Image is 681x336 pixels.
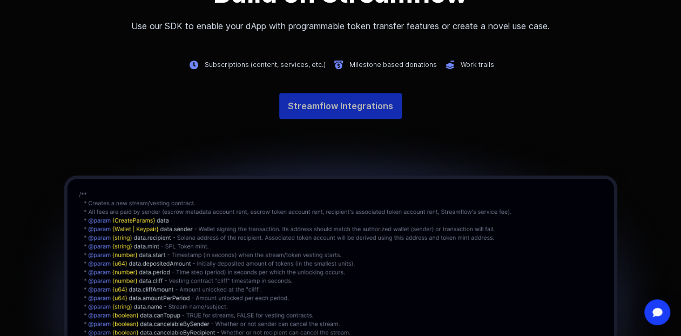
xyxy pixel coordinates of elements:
div: Open Intercom Messenger [644,299,670,325]
img: img [443,58,456,71]
p: Subscriptions (content, services, etc.) [205,61,326,69]
a: Streamflow Integrations [279,93,402,119]
img: img [187,58,200,71]
p: Work trails [461,61,494,69]
img: img [332,58,345,71]
p: Milestone based donations [349,61,437,69]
